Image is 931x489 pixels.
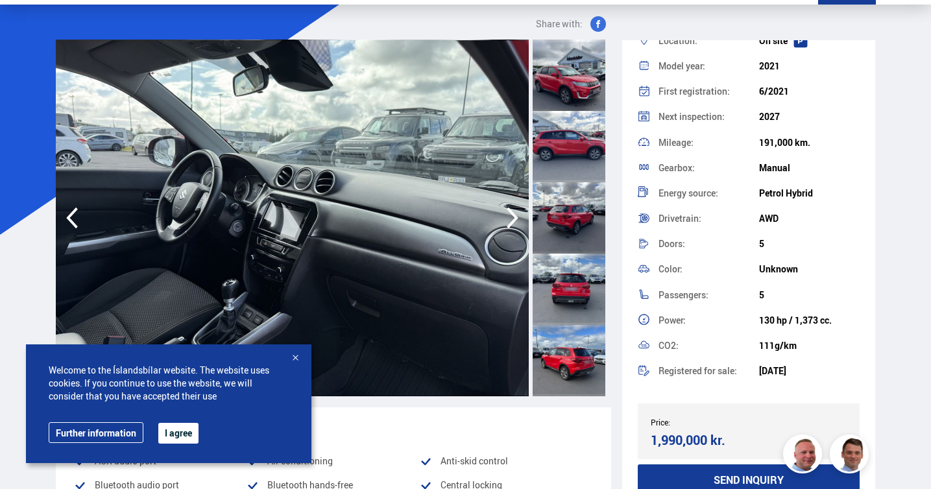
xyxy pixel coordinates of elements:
font: 2027 [759,110,780,123]
font: 5 [759,289,764,301]
font: Registered for sale: [659,364,737,377]
font: Mileage: [659,136,694,149]
font: Power: [659,314,686,326]
font: Send inquiry [714,473,784,487]
font: Share with: [536,18,583,30]
font: AWD [759,212,779,224]
font: 1,990,000 kr. [651,431,725,449]
font: 5 [759,237,764,250]
font: Color: [659,263,683,275]
font: 191,000 km. [759,136,810,149]
font: Drivetrain: [659,212,701,224]
font: Energy source: [659,187,718,199]
img: FbJEzSuNWCJXmdc-.webp [832,436,871,475]
font: Passengers: [659,289,708,301]
font: Further information [56,427,136,439]
font: 111g/km [759,339,797,352]
font: First registration: [659,85,730,97]
font: I agree [165,427,192,439]
font: Location: [659,34,697,47]
button: I agree [158,423,199,444]
font: Manual [759,161,790,174]
font: CO2: [659,339,679,352]
font: Gearbox: [659,161,695,174]
font: On site [759,34,788,47]
font: Anti-skid control [441,455,508,467]
button: Share with: [531,16,611,32]
font: Unknown [759,263,798,275]
font: Doors: [659,237,685,250]
font: 6/2021 [759,85,789,97]
font: Petrol Hybrid [759,187,813,199]
font: Welcome to the Íslandsbílar website. The website uses cookies. If you continue to use the website... [49,364,269,402]
font: [DATE] [759,364,786,377]
img: 3585861.jpeg [56,40,529,396]
img: siFngHWaQ9KaOqBr.png [785,436,824,475]
font: 130 hp / 1,373 cc. [759,314,832,326]
font: Price: [651,417,670,427]
font: Model year: [659,60,705,72]
font: 2021 [759,60,780,72]
font: Next inspection: [659,110,725,123]
a: Further information [49,422,143,443]
button: Opna LiveChat spjallviðmót [10,5,49,44]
